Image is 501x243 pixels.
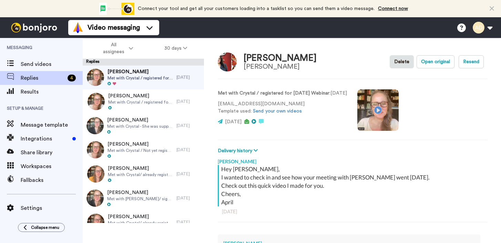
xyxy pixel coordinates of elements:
[417,55,454,68] button: Open original
[87,141,104,158] img: fa0ad607-b7a8-497a-bb3e-6123940cdb18-thumb.jpg
[218,91,329,96] strong: Met with Crystal / registered for [DATE] Webinar
[21,88,83,96] span: Results
[225,119,242,124] span: [DATE]
[83,114,204,138] a: [PERSON_NAME]Met with Crystal - She was supposed to have the FITO call with you but switched over...
[88,93,105,110] img: fe010895-97fd-4faa-94f8-ad6b7ffed10a-thumb.jpg
[390,55,414,68] button: Delete
[83,59,204,66] div: Replies
[222,208,483,215] div: [DATE]
[31,225,59,230] span: Collapse menu
[21,148,83,157] span: Share library
[108,75,173,81] span: Met with Crystal / registered for [DATE] Webinar - she attended past HFTS workshops and 3 webinars
[83,210,204,234] a: [PERSON_NAME]Met with Crystal/ already registered for [DATE] Webinar[DATE]
[218,90,347,97] p: : [DATE]
[176,147,201,153] div: [DATE]
[138,6,375,11] span: Connect your tool and get all your customers loading into a tasklist so you can send them a video...
[108,165,173,172] span: [PERSON_NAME]
[83,138,204,162] a: [PERSON_NAME]Met with Crystal / Not yet registered for the Webinar, she attended the recent HFTS[...
[108,99,173,105] span: Met with Crystal / registered for [DATE] Webinar
[86,189,104,207] img: cf1bc5f9-3e8d-4694-9525-4fbb73663f98-thumb.jpg
[176,99,201,104] div: [DATE]
[176,171,201,177] div: [DATE]
[107,117,173,124] span: [PERSON_NAME]
[107,189,173,196] span: [PERSON_NAME]
[18,223,65,232] button: Collapse menu
[68,75,76,81] div: 4
[72,22,83,33] img: vm-color.svg
[87,165,104,183] img: ecf8a334-6e19-40a6-bab3-371c8b42fb08-thumb.jpg
[176,220,201,225] div: [DATE]
[218,155,487,165] div: [PERSON_NAME]
[83,186,204,210] a: [PERSON_NAME]Met with [PERSON_NAME]/ signed [DATE] Webinar She also registered for past events - ...
[108,220,173,226] span: Met with Crystal/ already registered for [DATE] Webinar
[108,213,173,220] span: [PERSON_NAME]
[88,23,140,32] span: Video messaging
[21,74,65,82] span: Replies
[87,69,104,86] img: 5e59ab0f-63be-4584-a711-d5e511edaa6c-thumb.jpg
[84,39,149,58] button: All assignees
[149,42,203,55] button: 30 days
[218,52,237,71] img: Image of Farica Woods
[86,117,104,134] img: d54e5830-8377-4b70-999b-61ebe7063896-thumb.jpg
[21,121,83,129] span: Message template
[21,204,83,212] span: Settings
[83,65,204,89] a: [PERSON_NAME]Met with Crystal / registered for [DATE] Webinar - she attended past HFTS workshops ...
[108,68,173,75] span: [PERSON_NAME]
[100,41,127,55] span: All assignees
[221,165,485,206] div: Hey [PERSON_NAME], I wanted to check in and see how your meeting with [PERSON_NAME] went [DATE]. ...
[244,53,317,63] div: [PERSON_NAME]
[218,147,260,155] button: Delivery history
[218,100,347,115] p: [EMAIL_ADDRESS][DOMAIN_NAME] Template used:
[108,93,173,99] span: [PERSON_NAME]
[107,196,173,202] span: Met with [PERSON_NAME]/ signed [DATE] Webinar She also registered for past events - [DATE] webina...
[108,148,173,153] span: Met with Crystal / Not yet registered for the Webinar, she attended the recent HFTS
[83,89,204,114] a: [PERSON_NAME]Met with Crystal / registered for [DATE] Webinar[DATE]
[107,124,173,129] span: Met with Crystal - She was supposed to have the FITO call with you but switched over to Crystal (...
[21,135,70,143] span: Integrations
[459,55,484,68] button: Resend
[176,123,201,128] div: [DATE]
[253,109,302,114] a: Send your own videos
[244,63,317,70] div: [PERSON_NAME]
[176,195,201,201] div: [DATE]
[108,141,173,148] span: [PERSON_NAME]
[96,3,134,15] div: animation
[87,214,104,231] img: 2b075317-55ad-46d1-9379-ca5b65cd2658-thumb.jpg
[378,6,408,11] a: Connect now
[176,75,201,80] div: [DATE]
[21,162,83,171] span: Workspaces
[108,172,173,177] span: Met with Crystal/ already registered for [DATE] Webinar
[83,162,204,186] a: [PERSON_NAME]Met with Crystal/ already registered for [DATE] Webinar[DATE]
[21,176,83,184] span: Fallbacks
[21,60,83,68] span: Send videos
[8,23,60,32] img: bj-logo-header-white.svg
